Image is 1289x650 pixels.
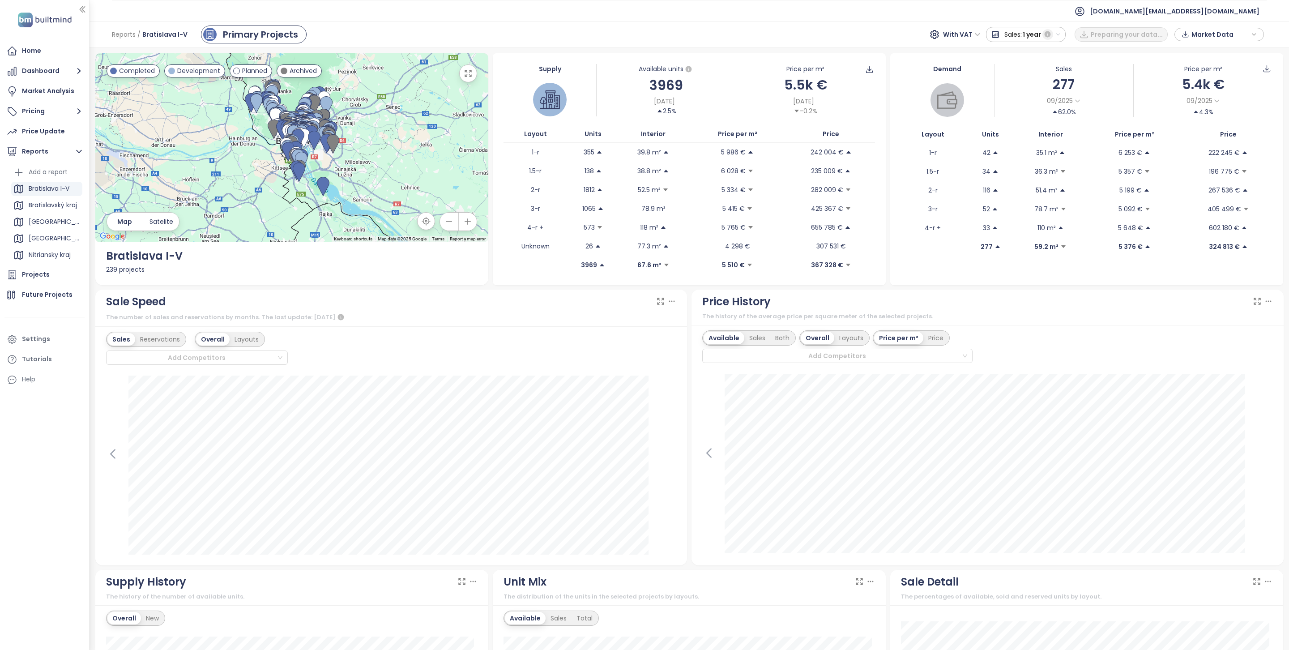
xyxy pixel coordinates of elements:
[201,26,307,43] a: primary
[1119,185,1142,195] p: 5 199 €
[1091,30,1163,39] span: Preparing your data...
[770,332,794,344] div: Both
[845,224,851,231] span: caret-up
[106,265,478,274] div: 239 projects
[1118,204,1143,214] p: 5 092 €
[640,222,658,232] p: 118 m²
[29,183,69,194] div: Bratislava I-V
[992,225,998,231] span: caret-up
[1144,150,1150,156] span: caret-up
[1059,150,1065,156] span: caret-up
[688,125,787,143] th: Price per m²
[721,222,746,232] p: 5 765 €
[721,185,746,195] p: 5 334 €
[98,231,127,242] a: Open this area in Google Maps (opens a new window)
[22,374,35,385] div: Help
[196,333,230,346] div: Overall
[637,241,661,251] p: 77.3 m²
[702,293,771,310] div: Price History
[1052,109,1058,115] span: caret-up
[982,148,990,158] p: 42
[663,168,669,174] span: caret-up
[937,90,957,110] img: wallet
[811,204,843,214] p: 425 367 €
[994,244,1001,250] span: caret-up
[1144,168,1150,175] span: caret-down
[106,312,677,323] div: The number of sales and reservations by months. The last update: [DATE]
[568,125,619,143] th: Units
[504,592,875,601] div: The distribution of the units in the selected projects by layouts.
[546,612,572,624] div: Sales
[107,612,141,624] div: Overall
[290,66,317,76] span: Archived
[845,168,851,174] span: caret-up
[504,143,568,162] td: 1-r
[597,187,603,193] span: caret-up
[662,187,669,193] span: caret-down
[1144,187,1150,193] span: caret-up
[747,205,753,212] span: caret-down
[1034,204,1059,214] p: 78.7 m²
[585,166,594,176] p: 138
[1193,109,1199,115] span: caret-up
[117,217,132,227] span: Map
[1242,244,1248,250] span: caret-up
[983,204,990,214] p: 52
[986,27,1066,42] button: Sales:1 year
[22,86,74,97] div: Market Analysis
[432,236,444,241] a: Terms (opens in new tab)
[1085,126,1184,143] th: Price per m²
[11,215,82,229] div: [GEOGRAPHIC_DATA]
[721,147,746,157] p: 5 986 €
[1047,96,1073,106] span: 09/2025
[845,149,852,155] span: caret-up
[597,224,603,231] span: caret-down
[901,592,1272,601] div: The percentages of available, sold and reserved units by layout.
[811,260,843,270] p: 367 328 €
[747,168,754,174] span: caret-down
[22,354,52,365] div: Tutorials
[585,241,593,251] p: 26
[22,289,73,300] div: Future Projects
[811,147,844,157] p: 242 004 €
[982,167,990,176] p: 34
[119,66,155,76] span: Completed
[994,74,1133,95] div: 277
[242,66,267,76] span: Planned
[992,168,999,175] span: caret-up
[787,125,875,143] th: Price
[504,218,568,237] td: 4-r +
[112,26,136,43] span: Reports
[663,262,670,268] span: caret-down
[1075,27,1168,42] button: Preparing your data...
[11,182,82,196] div: Bratislava I-V
[595,243,601,249] span: caret-up
[983,223,990,233] p: 33
[992,187,999,193] span: caret-up
[1209,167,1239,176] p: 196 775 €
[721,166,746,176] p: 6 028 €
[1118,167,1142,176] p: 5 357 €
[143,213,179,231] button: Satelite
[1187,96,1212,106] span: 09/2025
[1060,244,1067,250] span: caret-down
[923,332,948,344] div: Price
[747,149,754,155] span: caret-up
[994,64,1133,74] div: Sales
[1243,206,1249,212] span: caret-down
[1184,126,1272,143] th: Price
[4,42,85,60] a: Home
[1060,206,1067,212] span: caret-down
[1052,107,1076,117] div: 62.0%
[106,248,478,265] div: Bratislava I-V
[581,260,597,270] p: 3969
[4,103,85,120] button: Pricing
[744,332,770,344] div: Sales
[29,233,80,244] div: [GEOGRAPHIC_DATA]
[149,217,173,227] span: Satelite
[704,332,744,344] div: Available
[1037,223,1056,233] p: 110 m²
[540,90,560,110] img: house
[901,218,965,237] td: 4-r +
[1118,223,1143,233] p: 5 648 €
